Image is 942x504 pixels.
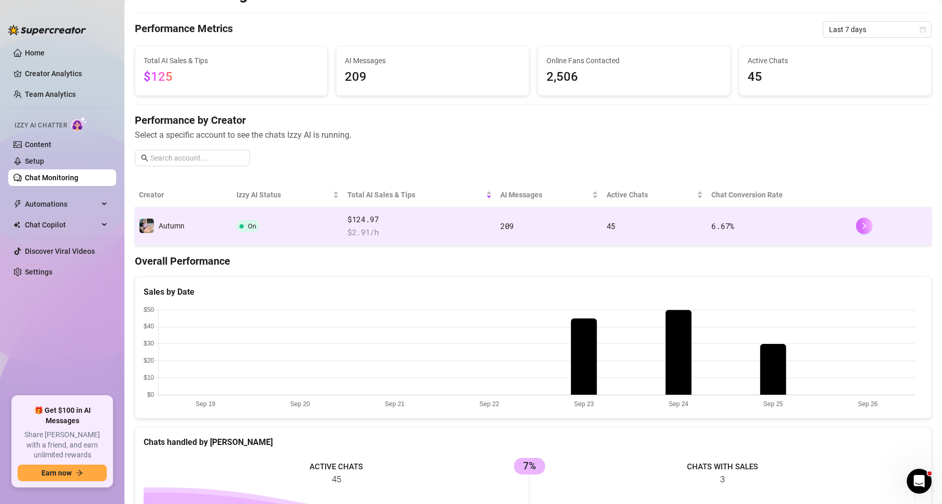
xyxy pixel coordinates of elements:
span: right [861,222,868,229]
span: Total AI Sales & Tips [347,189,484,200]
span: thunderbolt [13,200,22,208]
th: Chat Conversion Rate [707,183,852,207]
img: Chat Copilot [13,221,20,228]
span: Select a specific account to see the chats Izzy AI is running. [135,128,932,141]
span: 45 [748,67,923,87]
span: $125 [144,69,173,84]
span: Earn now [41,469,72,477]
button: Earn nowarrow-right [18,465,107,481]
span: Active Chats [607,189,695,200]
span: Autumn [159,222,185,230]
span: Automations [25,196,99,212]
span: Izzy AI Status [236,189,331,200]
span: Izzy AI Chatter [15,121,67,131]
span: Chat Copilot [25,217,99,233]
th: Active Chats [602,183,708,207]
img: Autumn [139,219,154,233]
a: Chat Monitoring [25,174,78,182]
span: 209 [345,67,520,87]
span: On [248,222,256,230]
button: right [856,218,873,234]
th: AI Messages [496,183,602,207]
iframe: Intercom live chat [907,469,932,494]
span: Active Chats [748,55,923,66]
span: search [141,154,148,162]
span: AI Messages [345,55,520,66]
th: Izzy AI Status [232,183,343,207]
span: 🎁 Get $100 in AI Messages [18,406,107,426]
a: Setup [25,157,44,165]
th: Creator [135,183,232,207]
span: AI Messages [500,189,590,200]
a: Creator Analytics [25,65,108,82]
h4: Performance by Creator [135,113,932,127]
a: Settings [25,268,52,276]
img: logo-BBDzfeDw.svg [8,25,86,35]
a: Home [25,49,45,57]
img: AI Chatter [71,117,87,132]
span: 209 [500,221,514,231]
span: arrow-right [76,469,83,477]
div: Sales by Date [144,285,923,298]
a: Team Analytics [25,90,76,98]
input: Search account... [150,152,244,164]
span: 6.67 % [711,221,734,231]
th: Total AI Sales & Tips [343,183,496,207]
span: Total AI Sales & Tips [144,55,319,66]
span: 45 [607,221,615,231]
span: $124.97 [347,213,492,226]
h4: Overall Performance [135,254,932,268]
span: 2,506 [546,67,722,87]
span: Online Fans Contacted [546,55,722,66]
a: Discover Viral Videos [25,247,95,255]
span: Share [PERSON_NAME] with a friend, and earn unlimited rewards [18,430,107,460]
span: Last 7 days [829,22,925,37]
span: calendar [920,26,926,33]
h4: Performance Metrics [135,21,233,38]
div: Chats handled by [PERSON_NAME] [144,436,923,449]
a: Content [25,140,51,149]
span: $ 2.91 /h [347,226,492,239]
